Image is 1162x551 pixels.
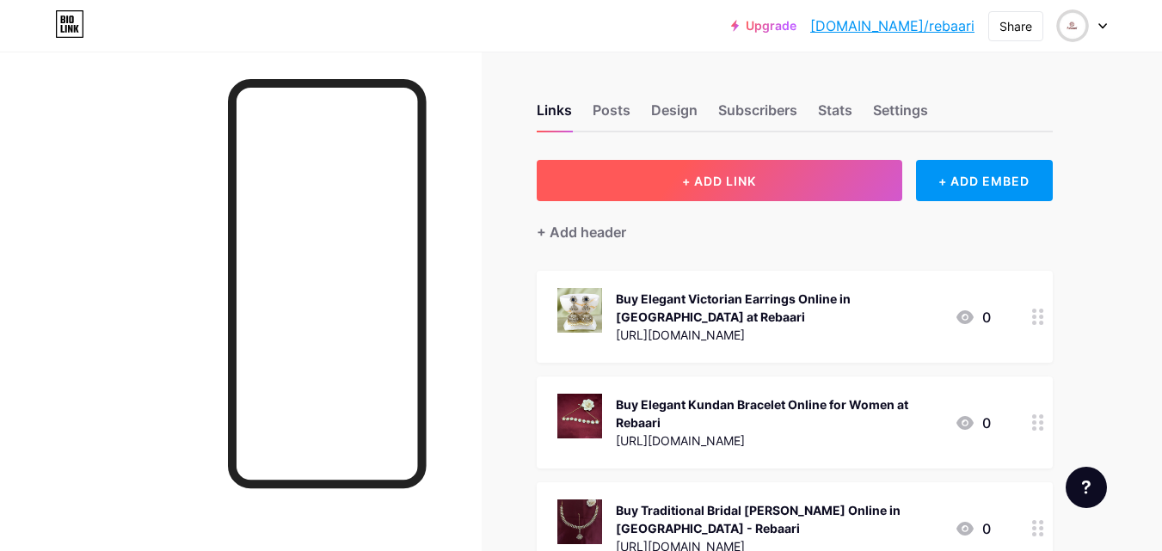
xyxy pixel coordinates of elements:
div: Design [651,100,698,131]
a: [DOMAIN_NAME]/rebaari [810,15,974,36]
div: Buy Elegant Victorian Earrings Online in [GEOGRAPHIC_DATA] at Rebaari [616,290,941,326]
img: Buy Elegant Kundan Bracelet Online for Women at Rebaari [557,394,602,438]
div: + ADD EMBED [916,160,1053,201]
div: Share [999,17,1032,35]
div: Buy Elegant Kundan Bracelet Online for Women at Rebaari [616,395,941,432]
div: 0 [955,518,991,539]
div: Subscribers [718,100,797,131]
button: + ADD LINK [537,160,902,201]
div: Posts [593,100,630,131]
div: [URL][DOMAIN_NAME] [616,432,941,450]
div: 0 [955,307,991,328]
span: + ADD LINK [682,174,756,188]
a: Upgrade [731,19,796,33]
div: [URL][DOMAIN_NAME] [616,326,941,344]
img: Buy Traditional Bridal Matha Patti Online in India - Rebaari [557,499,602,544]
img: Buy Elegant Victorian Earrings Online in India at Rebaari [557,288,602,333]
div: + Add header [537,222,626,242]
div: Stats [818,100,852,131]
div: 0 [955,413,991,433]
div: Buy Traditional Bridal [PERSON_NAME] Online in [GEOGRAPHIC_DATA] - Rebaari [616,501,941,537]
img: rebaari [1056,9,1089,42]
div: Settings [873,100,928,131]
div: Links [537,100,572,131]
